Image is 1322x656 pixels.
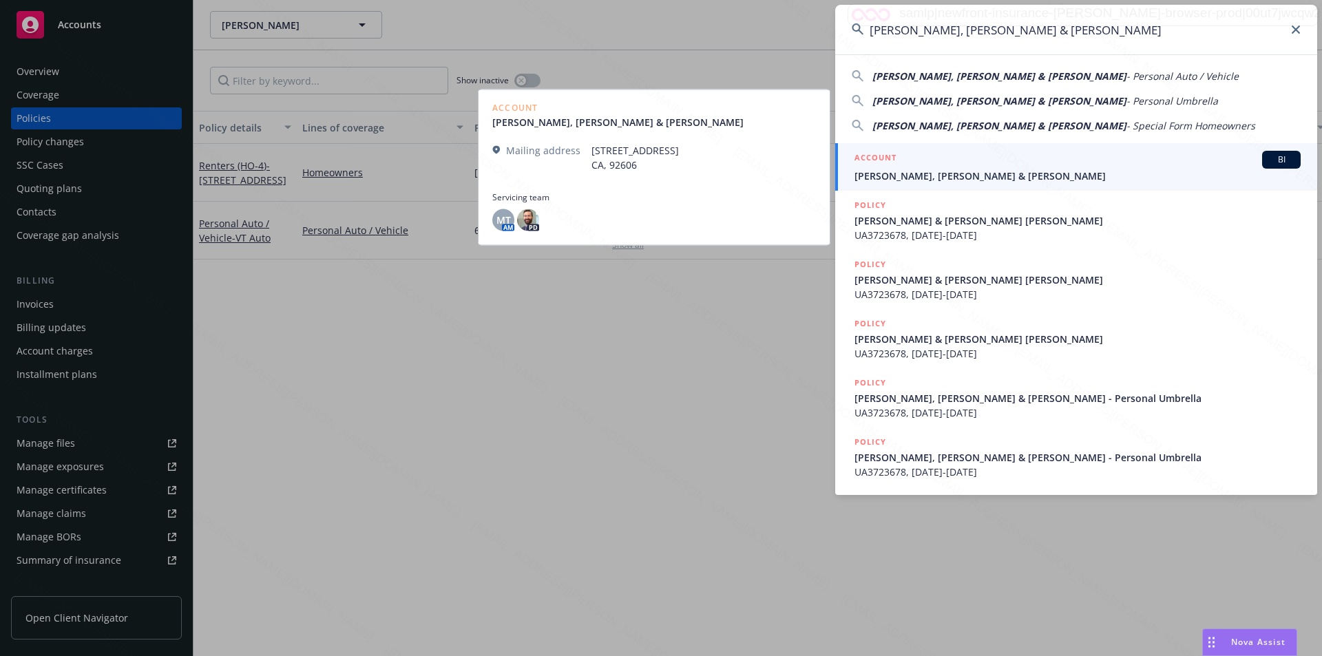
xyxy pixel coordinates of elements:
span: - Special Form Homeowners [1126,119,1255,132]
span: [PERSON_NAME], [PERSON_NAME] & [PERSON_NAME] [854,169,1301,183]
h5: ACCOUNT [854,151,896,167]
span: [PERSON_NAME] & [PERSON_NAME] [PERSON_NAME] [854,213,1301,228]
h5: POLICY [854,198,886,212]
span: Nova Assist [1231,636,1286,648]
span: - Personal Auto / Vehicle [1126,70,1239,83]
h5: POLICY [854,376,886,390]
span: [PERSON_NAME], [PERSON_NAME] & [PERSON_NAME] - Personal Umbrella [854,391,1301,405]
h5: POLICY [854,435,886,449]
input: Search... [835,5,1317,54]
span: UA3723678, [DATE]-[DATE] [854,287,1301,301]
span: UA3723678, [DATE]-[DATE] [854,346,1301,361]
a: POLICY[PERSON_NAME], [PERSON_NAME] & [PERSON_NAME] - Personal UmbrellaUA3723678, [DATE]-[DATE] [835,427,1317,487]
h5: POLICY [854,257,886,271]
span: [PERSON_NAME], [PERSON_NAME] & [PERSON_NAME] [872,119,1126,132]
span: [PERSON_NAME], [PERSON_NAME] & [PERSON_NAME] [872,70,1126,83]
button: Nova Assist [1202,628,1297,656]
span: [PERSON_NAME], [PERSON_NAME] & [PERSON_NAME] [872,94,1126,107]
span: [PERSON_NAME] & [PERSON_NAME] [PERSON_NAME] [854,273,1301,287]
span: BI [1268,154,1295,166]
span: [PERSON_NAME] & [PERSON_NAME] [PERSON_NAME] [854,332,1301,346]
span: UA3723678, [DATE]-[DATE] [854,405,1301,420]
span: [PERSON_NAME], [PERSON_NAME] & [PERSON_NAME] - Personal Umbrella [854,450,1301,465]
h5: POLICY [854,317,886,330]
span: - Personal Umbrella [1126,94,1218,107]
span: UA3723678, [DATE]-[DATE] [854,228,1301,242]
a: POLICY[PERSON_NAME] & [PERSON_NAME] [PERSON_NAME]UA3723678, [DATE]-[DATE] [835,309,1317,368]
a: POLICY[PERSON_NAME] & [PERSON_NAME] [PERSON_NAME]UA3723678, [DATE]-[DATE] [835,191,1317,250]
a: POLICY[PERSON_NAME] & [PERSON_NAME] [PERSON_NAME]UA3723678, [DATE]-[DATE] [835,250,1317,309]
div: Drag to move [1203,629,1220,655]
span: UA3723678, [DATE]-[DATE] [854,465,1301,479]
a: POLICY[PERSON_NAME], [PERSON_NAME] & [PERSON_NAME] - Personal UmbrellaUA3723678, [DATE]-[DATE] [835,368,1317,427]
a: ACCOUNTBI[PERSON_NAME], [PERSON_NAME] & [PERSON_NAME] [835,143,1317,191]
